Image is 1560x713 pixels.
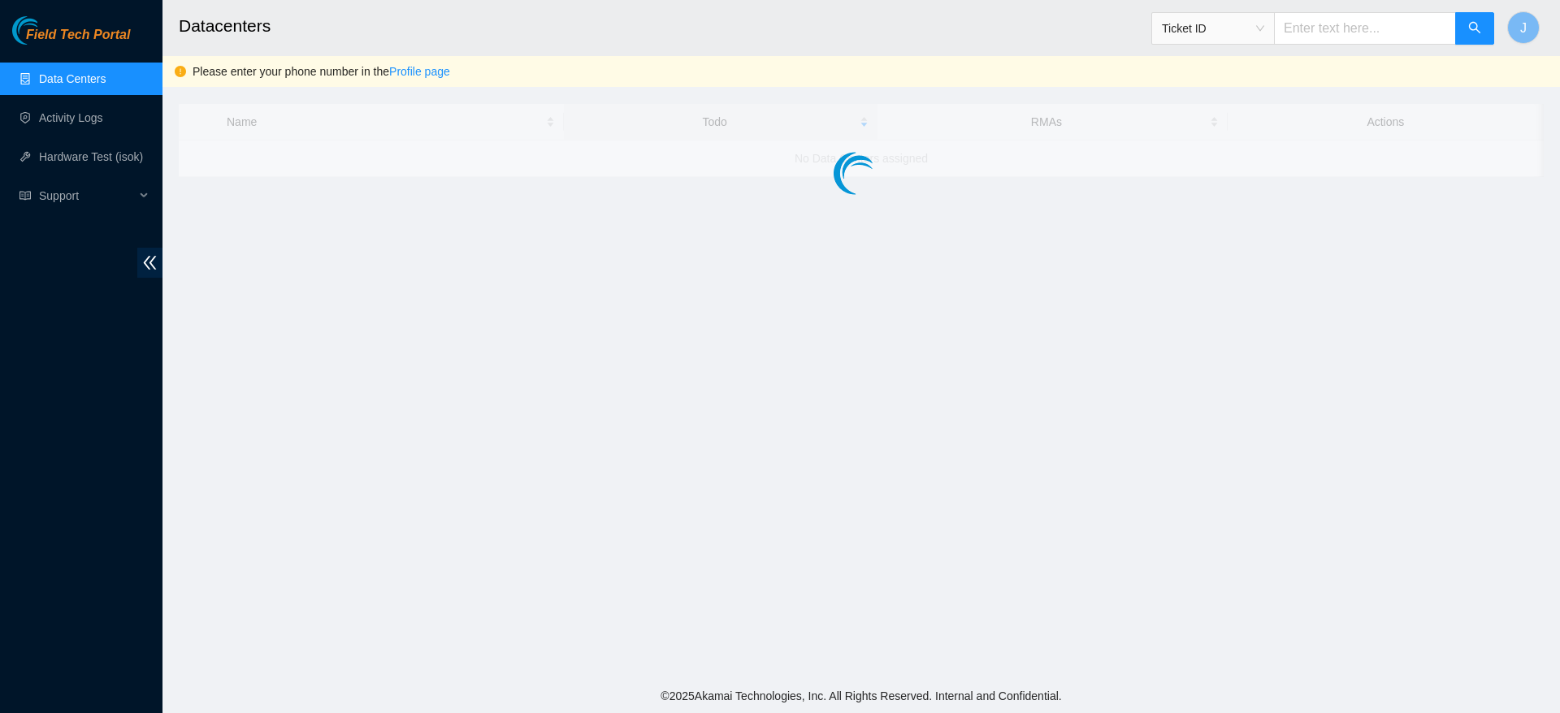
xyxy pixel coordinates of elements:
img: Akamai Technologies [12,16,82,45]
span: J [1520,18,1527,38]
a: Data Centers [39,72,106,85]
span: double-left [137,248,162,278]
button: search [1455,12,1494,45]
a: Hardware Test (isok) [39,150,143,163]
span: search [1468,21,1481,37]
a: Akamai TechnologiesField Tech Portal [12,29,130,50]
span: Ticket ID [1162,16,1264,41]
a: Profile page [389,65,450,78]
span: Support [39,179,135,212]
button: J [1507,11,1540,44]
input: Enter text here... [1274,12,1456,45]
span: exclamation-circle [175,66,186,77]
span: Field Tech Portal [26,28,130,43]
footer: © 2025 Akamai Technologies, Inc. All Rights Reserved. Internal and Confidential. [162,679,1560,713]
span: read [19,190,31,201]
a: Activity Logs [39,111,103,124]
div: Please enter your phone number in the [193,63,1548,80]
